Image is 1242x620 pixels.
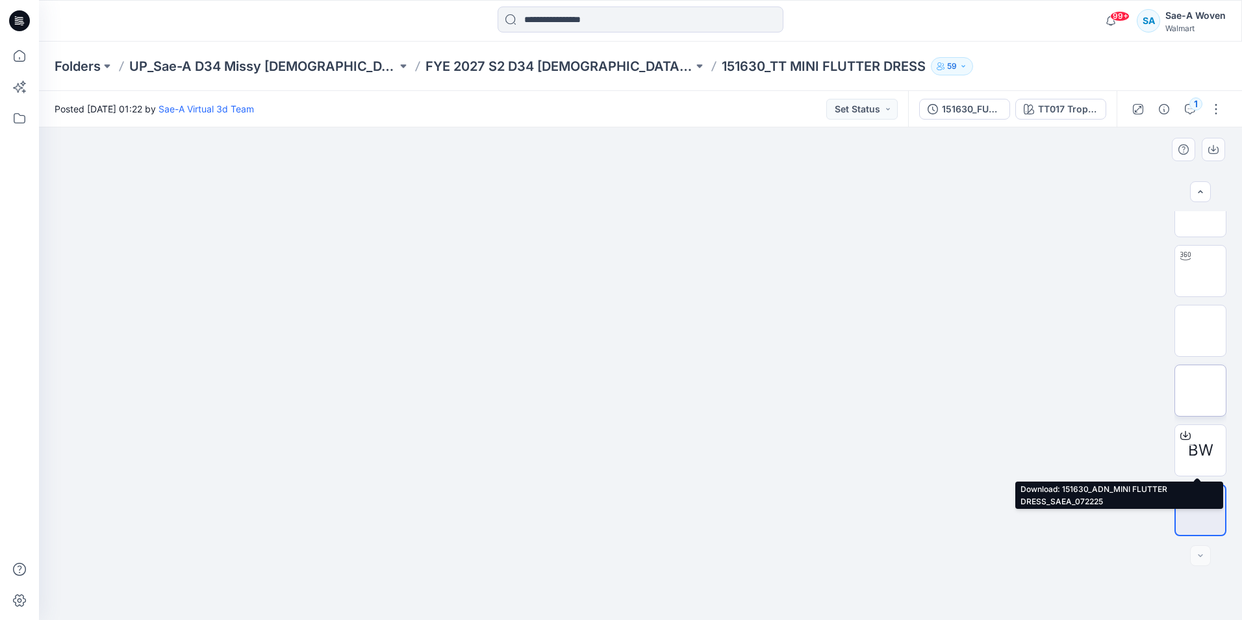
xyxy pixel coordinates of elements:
[947,59,957,73] p: 59
[722,57,926,75] p: 151630_TT MINI FLUTTER DRESS
[1165,8,1226,23] div: Sae-A Woven
[1110,11,1130,21] span: 99+
[55,102,254,116] span: Posted [DATE] 01:22 by
[1038,102,1098,116] div: TT017 Tropical Vines Rustic Red
[942,102,1002,116] div: 151630_FULL COLORWAYS
[158,103,254,114] a: Sae-A Virtual 3d Team
[1189,97,1202,110] div: 1
[1180,99,1200,120] button: 1
[1015,99,1106,120] button: TT017 Tropical Vines Rustic Red
[129,57,397,75] a: UP_Sae-A D34 Missy [DEMOGRAPHIC_DATA] Dresses
[1188,439,1213,462] span: BW
[55,57,101,75] a: Folders
[1165,23,1226,33] div: Walmart
[425,57,693,75] a: FYE 2027 S2 D34 [DEMOGRAPHIC_DATA] Dresses - Sae-A
[919,99,1010,120] button: 151630_FULL COLORWAYS
[1137,9,1160,32] div: SA
[1154,99,1174,120] button: Details
[931,57,973,75] button: 59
